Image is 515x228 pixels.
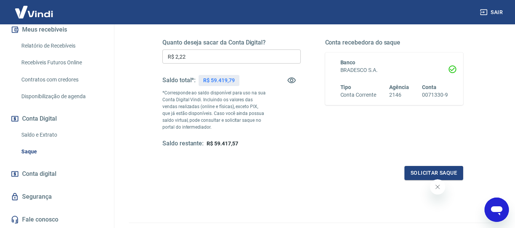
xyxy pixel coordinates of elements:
[340,91,376,99] h6: Conta Corrente
[485,198,509,222] iframe: Botão para abrir a janela de mensagens
[162,140,204,148] h5: Saldo restante:
[340,66,448,74] h6: BRADESCO S.A.
[9,188,105,205] a: Segurança
[9,0,59,24] img: Vindi
[18,55,105,70] a: Recebíveis Futuros Online
[162,77,196,84] h5: Saldo total*:
[389,84,409,90] span: Agência
[22,169,56,179] span: Conta digital
[478,5,506,19] button: Sair
[18,127,105,143] a: Saldo e Extrato
[340,84,351,90] span: Tipo
[18,89,105,104] a: Disponibilização de agenda
[9,21,105,38] button: Meus recebíveis
[9,211,105,228] a: Fale conosco
[203,77,234,85] p: R$ 59.419,79
[18,72,105,88] a: Contratos com credores
[5,5,64,11] span: Olá! Precisa de ajuda?
[389,91,409,99] h6: 2146
[18,38,105,54] a: Relatório de Recebíveis
[430,179,445,195] iframe: Fechar mensagem
[18,144,105,159] a: Saque
[207,140,238,147] span: R$ 59.417,57
[9,166,105,182] a: Conta digital
[325,39,464,46] h5: Conta recebedora do saque
[404,166,463,180] button: Solicitar saque
[162,39,301,46] h5: Quanto deseja sacar da Conta Digital?
[422,91,448,99] h6: 0071330-9
[340,59,356,65] span: Banco
[9,110,105,127] button: Conta Digital
[162,89,266,131] p: *Corresponde ao saldo disponível para uso na sua Conta Digital Vindi. Incluindo os valores das ve...
[422,84,436,90] span: Conta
